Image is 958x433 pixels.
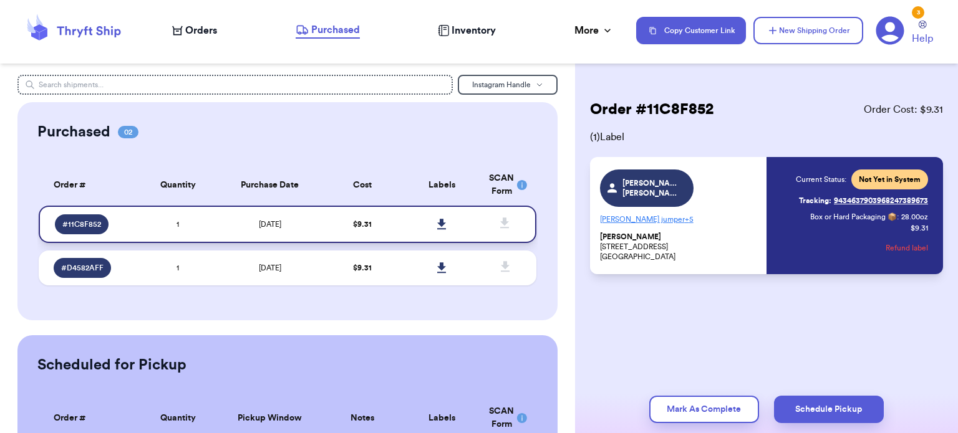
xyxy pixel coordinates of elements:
[590,130,943,145] span: ( 1 ) Label
[600,209,759,229] p: [PERSON_NAME] jumper
[590,100,714,120] h2: Order # 11C8F852
[452,23,496,38] span: Inventory
[859,174,921,184] span: Not Yet in System
[438,23,496,38] a: Inventory
[472,81,531,88] span: Instagram Handle
[864,102,943,117] span: Order Cost: $ 9.31
[118,126,138,138] span: 02
[622,178,682,198] span: [PERSON_NAME].[PERSON_NAME]
[37,122,110,142] h2: Purchased
[458,75,558,95] button: Instagram Handle
[218,164,322,206] th: Purchase Date
[810,213,897,221] span: Box or Hard Packaging 📦
[912,31,933,46] span: Help
[353,264,372,272] span: $ 9.31
[259,221,281,228] span: [DATE]
[774,396,884,423] button: Schedule Pickup
[897,212,899,222] span: :
[322,164,402,206] th: Cost
[876,16,904,45] a: 3
[61,263,104,273] span: # D4582AFF
[886,234,928,262] button: Refund label
[353,221,372,228] span: $ 9.31
[177,221,179,228] span: 1
[600,232,661,242] span: [PERSON_NAME]
[753,17,863,44] button: New Shipping Order
[489,172,521,198] div: SCAN Form
[901,212,928,222] span: 28.00 oz
[911,223,928,233] p: $9.31
[912,6,924,19] div: 3
[37,355,186,375] h2: Scheduled for Pickup
[636,17,746,44] button: Copy Customer Link
[799,191,928,211] a: Tracking:9434637903968247389673
[600,232,759,262] p: [STREET_ADDRESS] [GEOGRAPHIC_DATA]
[649,396,759,423] button: Mark As Complete
[311,22,360,37] span: Purchased
[574,23,614,38] div: More
[138,164,218,206] th: Quantity
[402,164,481,206] th: Labels
[62,219,101,229] span: # 11C8F852
[685,216,694,223] span: + 5
[259,264,281,272] span: [DATE]
[177,264,179,272] span: 1
[799,196,831,206] span: Tracking:
[185,23,217,38] span: Orders
[17,75,453,95] input: Search shipments...
[39,164,138,206] th: Order #
[172,23,217,38] a: Orders
[912,21,933,46] a: Help
[796,174,846,184] span: Current Status:
[296,22,360,39] a: Purchased
[489,405,521,431] div: SCAN Form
